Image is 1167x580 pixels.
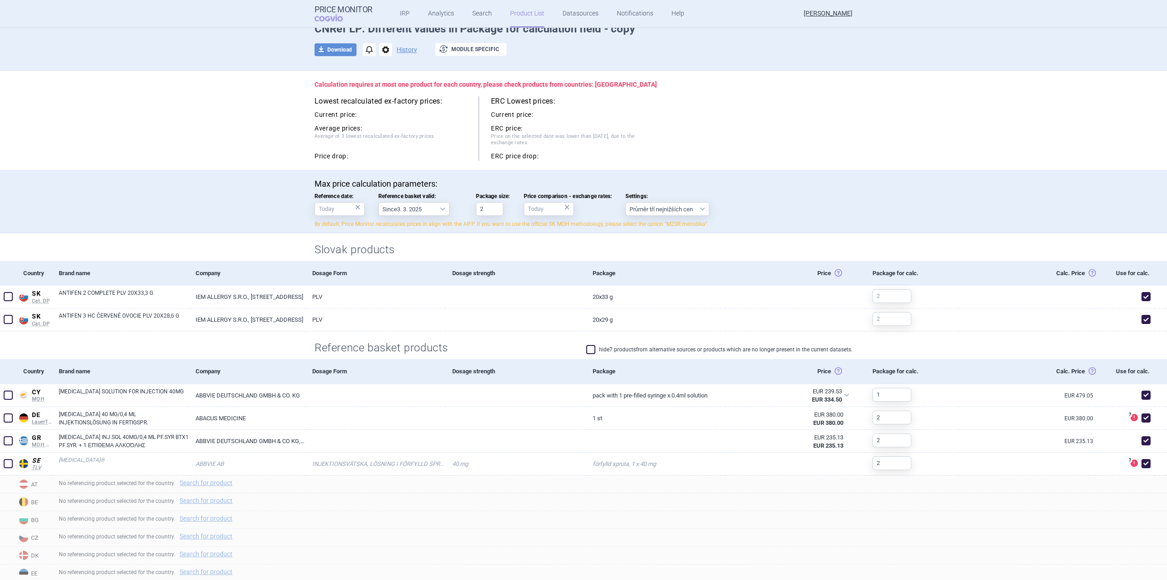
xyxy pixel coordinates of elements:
img: Slovakia [19,315,28,324]
a: ABBVIE AB [189,453,305,475]
p: By default, Price Monitor recalculates prices in align with the AIFP. If you want to use the offi... [315,220,852,228]
div: Package [586,359,726,384]
img: Greece [19,436,28,445]
span: BE [16,496,52,507]
a: CYCYMOH [16,387,52,402]
a: 20x29 g [586,308,726,331]
a: Förfylld spruta, 1 x 40 mg [586,453,726,475]
strong: Current price: [315,111,357,118]
input: Reference date:× [315,202,365,216]
input: 2 [873,312,911,326]
span: No referencing product selected for the country. [59,480,237,486]
abbr: Nájdená cena bez DPH a OP lekárne [732,387,842,404]
button: Download [315,43,356,56]
select: Reference basket valid: [378,202,449,216]
a: Price MonitorCOGVIO [315,5,372,22]
div: Package for calc. [866,261,959,286]
div: Price [726,261,866,286]
div: Brand name [52,261,189,286]
input: 2 [873,434,911,447]
strong: EUR 380.00 [813,419,843,426]
div: Country [16,261,52,286]
a: IEM ALLERGY S.R.O., [STREET_ADDRESS] [189,286,305,308]
a: Search for product [180,515,232,522]
span: Reference date: [315,193,365,199]
img: Cyprus [19,391,28,400]
img: Sweden [19,459,28,468]
div: Dosage Form [305,261,445,286]
input: Price comparison - exchange rates:× [524,202,574,216]
label: hide 7 products from alternative sources or products which are no longer present in the current d... [586,345,852,354]
span: No referencing product selected for the country. [59,551,237,558]
a: 20x33 g [586,286,726,308]
span: BG [16,513,52,525]
input: Package size: [476,202,503,216]
div: × [564,202,570,212]
div: Package [586,261,726,286]
h5: Lowest recalculated ex-factory prices: [315,96,467,106]
a: Search for product [180,551,232,557]
a: EUR 479.05 [1064,393,1096,398]
span: MOH [32,396,52,402]
h5: ERC Lowest prices: [491,96,643,106]
div: Calc. Price [959,261,1096,286]
a: SESETLV [16,455,52,471]
img: Bulgaria [19,515,28,524]
span: No referencing product selected for the country. [59,498,237,504]
span: SK [32,290,52,298]
a: IEM ALLERGY S.R.O., [STREET_ADDRESS] [189,308,305,331]
strong: ERC price: [491,125,522,133]
a: PLV [305,308,445,331]
img: Denmark [19,551,28,560]
p: Max price calculation parameters: [315,179,852,189]
span: MOH PS [32,442,52,448]
a: [MEDICAL_DATA]® [59,456,189,472]
img: Estonia [19,569,28,578]
span: Average of 3 lowest recalculated ex-factory prices [315,133,467,148]
span: DK [16,549,52,561]
div: Company [189,261,305,286]
a: ANTIFEN 2 COMPLETE PLV 20X33,3 G [59,289,189,305]
h2: Slovak products [315,242,852,257]
a: ABBVIE DEUTSCHLAND GMBH & CO. KG [189,384,305,407]
span: SK [32,313,52,321]
span: Reference basket valid: [378,193,462,199]
div: Price [726,359,866,384]
span: DE [32,411,52,419]
span: TLV [32,465,52,471]
h1: CNRef LP: Different values in Package for calculation field - copy [315,22,852,36]
div: Package for calc. [866,359,959,384]
strong: Price Monitor [315,5,372,14]
strong: EUR 334.50 [812,396,842,403]
a: Search for product [180,533,232,539]
button: History [397,47,417,53]
div: Calc. Price [959,359,1096,384]
a: ABBVIE DEUTSCHLAND GMBH & CO KG, [GEOGRAPHIC_DATA], [GEOGRAPHIC_DATA] [189,430,305,452]
span: No referencing product selected for the country. [59,569,237,575]
strong: Average prices: [315,125,362,133]
button: Module specific [435,43,506,56]
h2: Reference basket products [315,340,455,355]
a: DEDELauerTaxe RO [16,409,52,425]
a: EUR 235.13 [1064,439,1096,444]
input: 2 [873,289,911,303]
div: Dosage strength [445,261,585,286]
input: 2 [873,456,911,470]
a: [MEDICAL_DATA] 40 MG/0,4 ML INJEKTIONSLÖSUNG IN FERTIGSPR. [59,410,189,427]
strong: Price drop: [315,152,348,161]
span: LauerTaxe RO [32,419,52,425]
a: PACK WITH 1 PRE-FILLED SYRINGE X 0.4ML SOLUTION [586,384,726,407]
a: 1 St [586,407,726,429]
span: CZ [16,531,52,543]
strong: EUR 235.13 [813,442,843,449]
strong: ERC price drop: [491,152,539,161]
span: SE [32,457,52,465]
a: Search for product [180,569,232,575]
div: EUR 380.00 [733,411,843,419]
a: ANTIFEN 3 HC ČERVENÉ OVOCIE PLV 20X28,6 G [59,312,189,328]
img: Slovakia [19,293,28,302]
img: Czech Republic [19,533,28,542]
span: ? [1127,412,1132,418]
a: ABACUS MEDICINE [189,407,305,429]
div: Use for calc. [1096,359,1154,384]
